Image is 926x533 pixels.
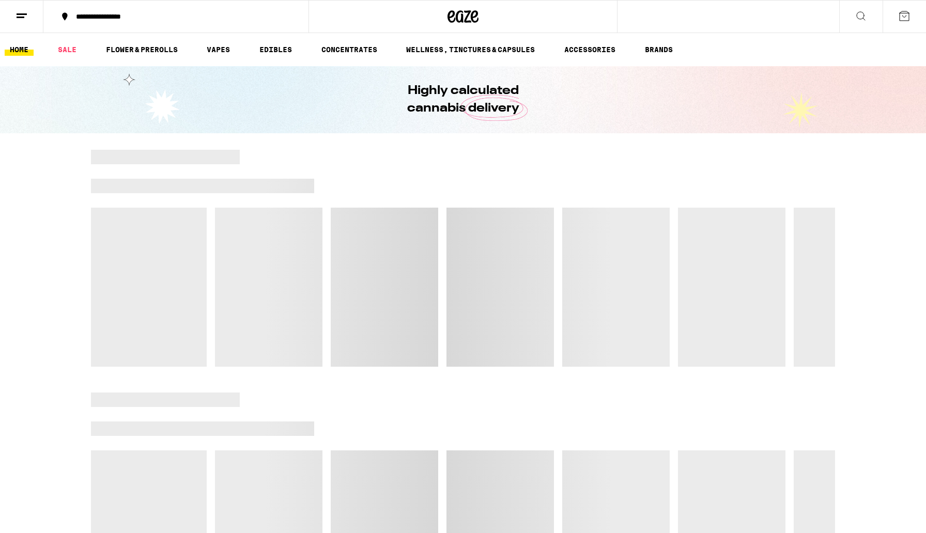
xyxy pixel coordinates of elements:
a: FLOWER & PREROLLS [101,43,183,56]
a: CONCENTRATES [316,43,382,56]
h1: Highly calculated cannabis delivery [378,82,548,117]
a: EDIBLES [254,43,297,56]
a: VAPES [202,43,235,56]
a: HOME [5,43,34,56]
a: ACCESSORIES [559,43,621,56]
a: WELLNESS, TINCTURES & CAPSULES [401,43,540,56]
a: BRANDS [640,43,678,56]
a: SALE [53,43,82,56]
